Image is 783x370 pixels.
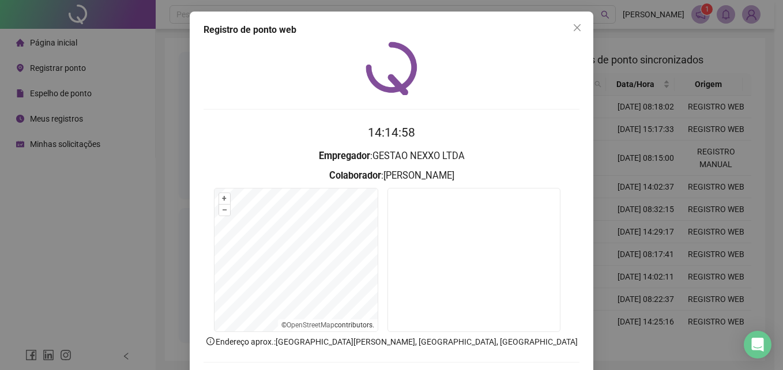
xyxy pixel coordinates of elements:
[329,170,381,181] strong: Colaborador
[287,321,334,329] a: OpenStreetMap
[319,150,370,161] strong: Empregador
[366,41,417,95] img: QRPoint
[573,23,582,32] span: close
[204,335,579,348] p: Endereço aprox. : [GEOGRAPHIC_DATA][PERSON_NAME], [GEOGRAPHIC_DATA], [GEOGRAPHIC_DATA]
[204,23,579,37] div: Registro de ponto web
[205,336,216,346] span: info-circle
[204,149,579,164] h3: : GESTAO NEXXO LTDA
[568,18,586,37] button: Close
[219,205,230,216] button: –
[204,168,579,183] h3: : [PERSON_NAME]
[744,331,771,358] div: Open Intercom Messenger
[281,321,374,329] li: © contributors.
[219,193,230,204] button: +
[368,126,415,139] time: 14:14:58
